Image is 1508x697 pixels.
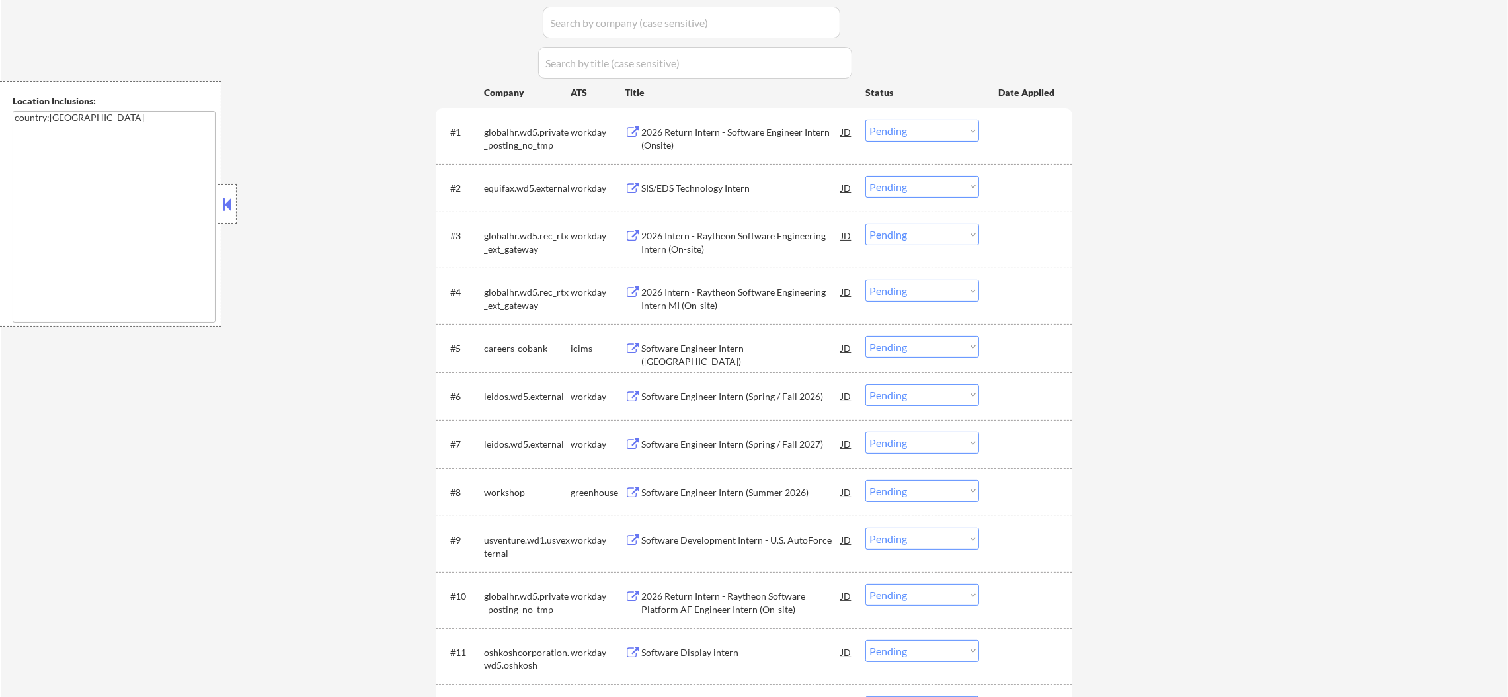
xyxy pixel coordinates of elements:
div: Title [625,86,853,99]
div: workday [571,126,625,139]
div: leidos.wd5.external [484,390,571,403]
div: JD [840,480,853,504]
div: careers-cobank [484,342,571,355]
div: Software Development Intern - U.S. AutoForce [641,534,841,547]
div: #4 [450,286,473,299]
div: globalhr.wd5.private_posting_no_tmp [484,126,571,151]
div: greenhouse [571,486,625,499]
div: 2026 Intern - Raytheon Software Engineering Intern MI (On-site) [641,286,841,311]
div: JD [840,336,853,360]
div: 2026 Return Intern - Software Engineer Intern (Onsite) [641,126,841,151]
div: #10 [450,590,473,603]
div: 2026 Intern - Raytheon Software Engineering Intern (On-site) [641,229,841,255]
div: usventure.wd1.usvexternal [484,534,571,559]
div: JD [840,280,853,304]
div: globalhr.wd5.private_posting_no_tmp [484,590,571,616]
div: Software Display intern [641,646,841,659]
input: Search by company (case sensitive) [543,7,840,38]
div: Date Applied [998,86,1056,99]
div: #3 [450,229,473,243]
div: Location Inclusions: [13,95,216,108]
div: JD [840,640,853,664]
div: Company [484,86,571,99]
div: SIS/EDS Technology Intern [641,182,841,195]
div: #7 [450,438,473,451]
div: workday [571,182,625,195]
div: Software Engineer Intern (Summer 2026) [641,486,841,499]
div: JD [840,384,853,408]
div: globalhr.wd5.rec_rtx_ext_gateway [484,229,571,255]
div: Status [865,80,979,104]
div: oshkoshcorporation.wd5.oshkosh [484,646,571,672]
div: Software Engineer Intern ([GEOGRAPHIC_DATA]) [641,342,841,368]
div: JD [840,528,853,552]
div: equifax.wd5.external [484,182,571,195]
div: workday [571,286,625,299]
div: #2 [450,182,473,195]
div: workday [571,229,625,243]
div: 2026 Return Intern - Raytheon Software Platform AF Engineer Intern (On-site) [641,590,841,616]
div: workday [571,646,625,659]
div: JD [840,432,853,456]
div: Software Engineer Intern (Spring / Fall 2026) [641,390,841,403]
div: Software Engineer Intern (Spring / Fall 2027) [641,438,841,451]
div: JD [840,120,853,143]
div: ATS [571,86,625,99]
div: #8 [450,486,473,499]
div: leidos.wd5.external [484,438,571,451]
div: #5 [450,342,473,355]
div: workday [571,534,625,547]
div: JD [840,176,853,200]
div: #11 [450,646,473,659]
div: JD [840,224,853,247]
div: #9 [450,534,473,547]
div: icims [571,342,625,355]
input: Search by title (case sensitive) [538,47,852,79]
div: #6 [450,390,473,403]
div: JD [840,584,853,608]
div: workshop [484,486,571,499]
div: workday [571,590,625,603]
div: globalhr.wd5.rec_rtx_ext_gateway [484,286,571,311]
div: #1 [450,126,473,139]
div: workday [571,438,625,451]
div: workday [571,390,625,403]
